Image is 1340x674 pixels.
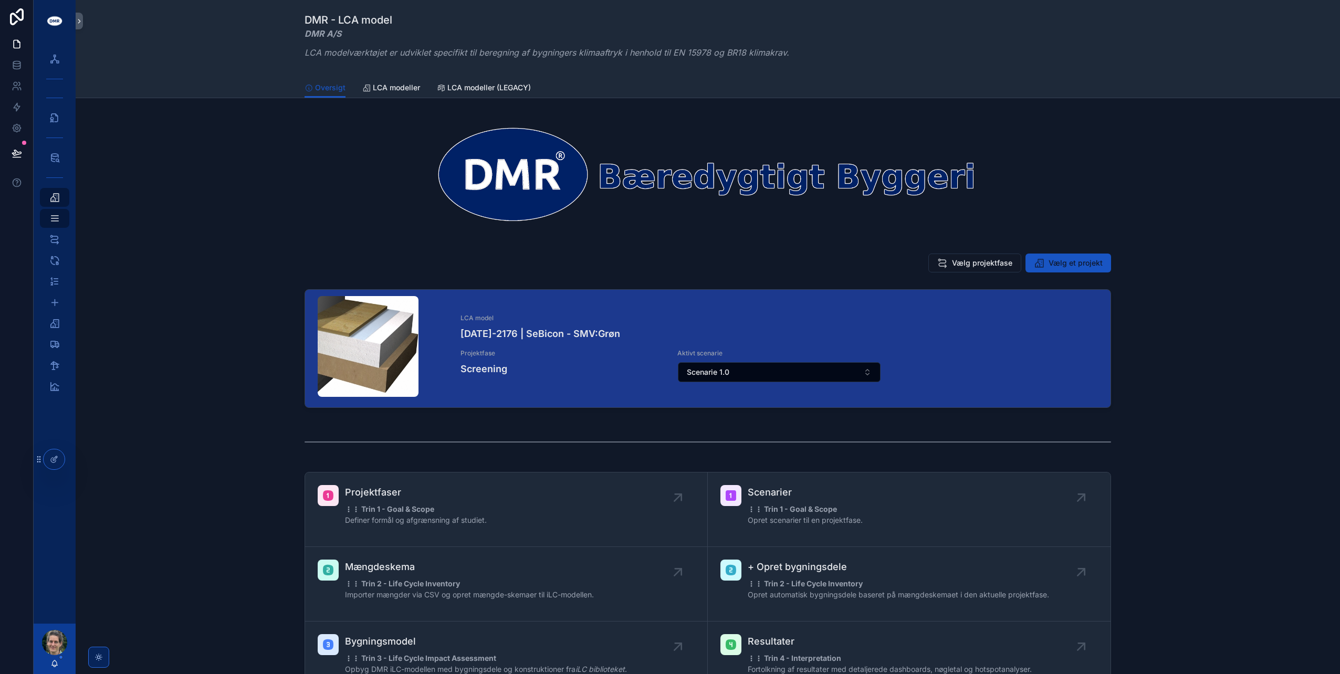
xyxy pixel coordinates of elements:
[748,654,841,662] strong: ⋮⋮ Trin 4 - Interpretation
[437,78,531,99] a: LCA modeller (LEGACY)
[748,485,863,500] span: Scenarier
[305,472,708,547] a: Projektfaser⋮⋮ Trin 1 - Goal & ScopeDefiner formål og afgrænsning af studiet.
[345,579,460,588] strong: ⋮⋮ Trin 2 - Life Cycle Inventory
[345,485,487,500] span: Projektfaser
[318,296,418,397] div: attHRU7O5bEcsBTB120618-354x339-u-beton-3416210889.jpg
[373,82,420,93] span: LCA modeller
[952,258,1012,268] span: Vælg projektfase
[362,78,420,99] a: LCA modeller
[305,13,789,27] h1: DMR - LCA model
[345,504,434,513] strong: ⋮⋮ Trin 1 - Goal & Scope
[1049,258,1103,268] span: Vælg et projekt
[345,589,594,600] p: Importer mængder via CSV og opret mængde-skemaer til iLC-modellen.
[748,579,863,588] strong: ⋮⋮ Trin 2 - Life Cycle Inventory
[46,13,63,29] img: App logo
[345,634,627,649] span: Bygningsmodel
[748,514,863,525] p: Opret scenarier til en projektfase.
[305,28,341,39] em: DMR A/S
[1025,254,1111,272] button: Vælg et projekt
[460,314,1098,322] span: LCA model
[315,82,346,93] span: Oversigt
[460,362,665,376] h4: Screening
[305,123,1111,224] img: 34798-dmr_logo_baeredygtigt-byggeri_space-arround---noloco---narrow---transparrent---white-DMR.png
[34,42,76,409] div: scrollable content
[345,514,487,525] p: Definer formål og afgrænsning af studiet.
[748,504,837,513] strong: ⋮⋮ Trin 1 - Goal & Scope
[748,634,1032,649] span: Resultater
[678,362,881,382] button: Select Button
[677,349,882,357] span: Aktivt scenarie
[928,254,1021,272] button: Vælg projektfase
[687,367,729,377] span: Scenarie 1.0
[460,349,665,357] span: Projektfase
[345,560,594,574] span: Mængdeskema
[447,82,531,93] span: LCA modeller (LEGACY)
[345,654,496,662] strong: ⋮⋮ Trin 3 - Life Cycle Impact Assessment
[575,665,625,673] em: iLC biblioteket
[708,547,1111,622] a: + Opret bygningsdele⋮⋮ Trin 2 - Life Cycle InventoryOpret automatisk bygningsdele baseret på mæng...
[748,589,1049,600] p: Opret automatisk bygningsdele baseret på mængdeskemaet i den aktuelle projektfase.
[305,47,789,58] em: LCA modelværktøjet er udviklet specifikt til beregning af bygningers klimaaftryk i henhold til EN...
[305,78,346,98] a: Oversigt
[708,472,1111,547] a: Scenarier⋮⋮ Trin 1 - Goal & ScopeOpret scenarier til en projektfase.
[305,547,708,622] a: Mængdeskema⋮⋮ Trin 2 - Life Cycle InventoryImporter mængder via CSV og opret mængde-skemaer til i...
[748,560,1049,574] span: + Opret bygningsdele
[460,327,1098,341] h4: [DATE]-2176 | SeBicon - SMV:Grøn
